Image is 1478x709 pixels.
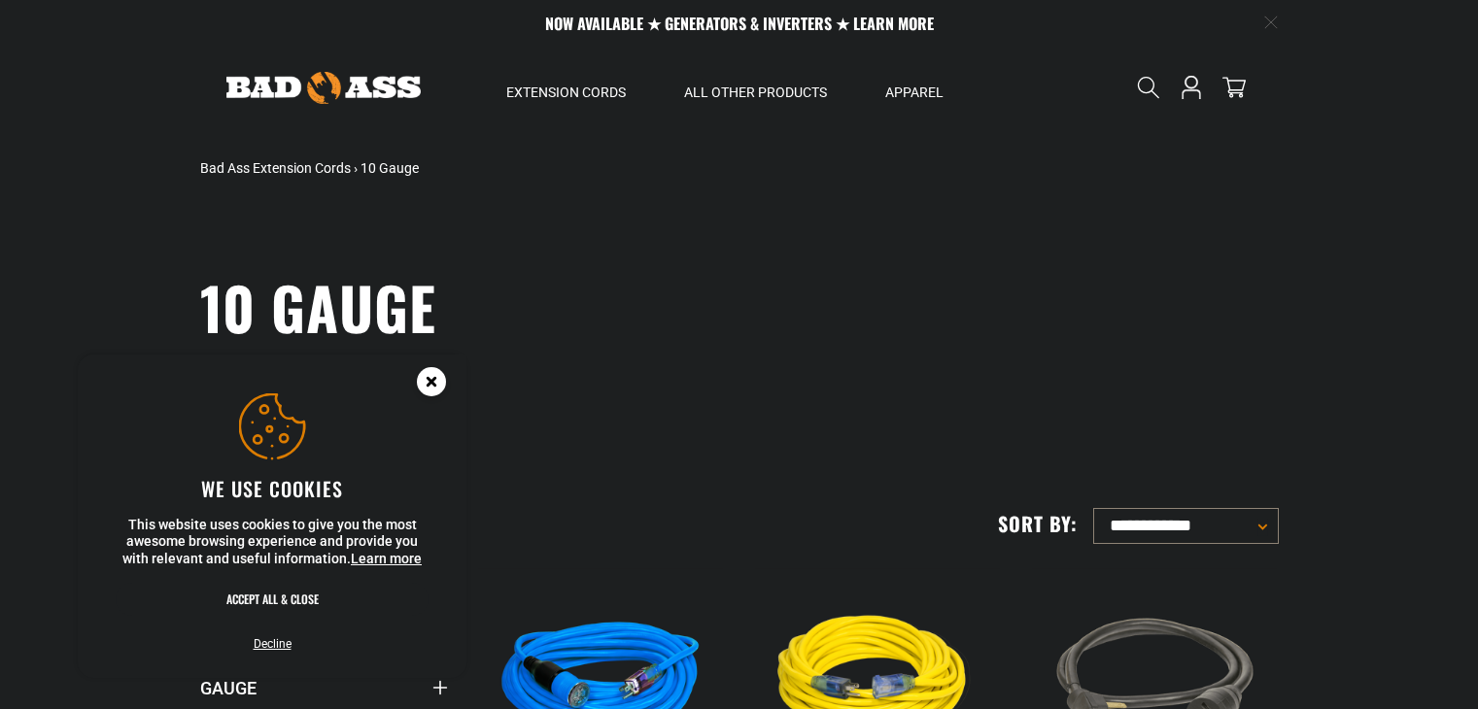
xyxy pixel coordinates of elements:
[885,84,944,101] span: Apparel
[998,511,1078,536] label: Sort by:
[655,47,856,128] summary: All Other Products
[116,476,429,501] h2: We use cookies
[200,677,257,699] span: Gauge
[200,160,351,176] a: Bad Ass Extension Cords
[506,84,626,101] span: Extension Cords
[200,158,910,179] nav: breadcrumbs
[116,517,429,568] p: This website uses cookies to give you the most awesome browsing experience and provide you with r...
[1133,72,1164,103] summary: Search
[226,72,421,104] img: Bad Ass Extension Cords
[477,47,655,128] summary: Extension Cords
[354,160,358,176] span: ›
[248,634,297,654] button: Decline
[856,47,973,128] summary: Apparel
[200,278,910,336] h1: 10 Gauge
[351,551,422,566] a: Learn more
[684,84,827,101] span: All Other Products
[78,354,466,679] aside: Cookie Consent
[116,583,429,616] button: Accept all & close
[361,160,419,176] span: 10 Gauge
